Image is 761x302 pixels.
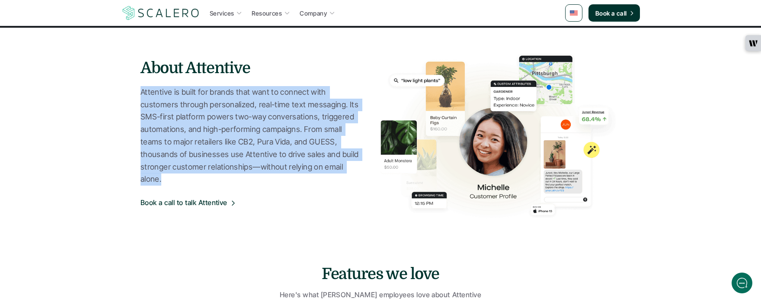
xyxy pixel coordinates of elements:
h1: Hi! Welcome to [GEOGRAPHIC_DATA]. [13,42,160,56]
p: Services [210,9,234,18]
h3: About Attentive [141,58,380,79]
h2: Let us know if we can help with lifecycle marketing. [13,58,160,99]
p: Here's what [PERSON_NAME] employees love about [280,289,450,301]
h3: Features we love [251,263,510,285]
p: Attentive [452,289,481,301]
img: Scalero company logotype [121,5,201,21]
a: Book a call to talk Attentive [141,192,237,214]
iframe: gist-messenger-bubble-iframe [732,273,752,293]
span: We run on Gist [72,246,109,252]
a: Book a call [588,4,640,22]
p: Book a call [595,9,627,18]
p: Attentive is built for brands that want to connect with customers through personalized, real-time... [141,86,363,186]
p: Company [300,9,327,18]
span: New conversation [56,120,104,127]
p: Book a call to talk Attentive [141,197,227,209]
p: Resources [252,9,282,18]
button: New conversation [13,115,160,132]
